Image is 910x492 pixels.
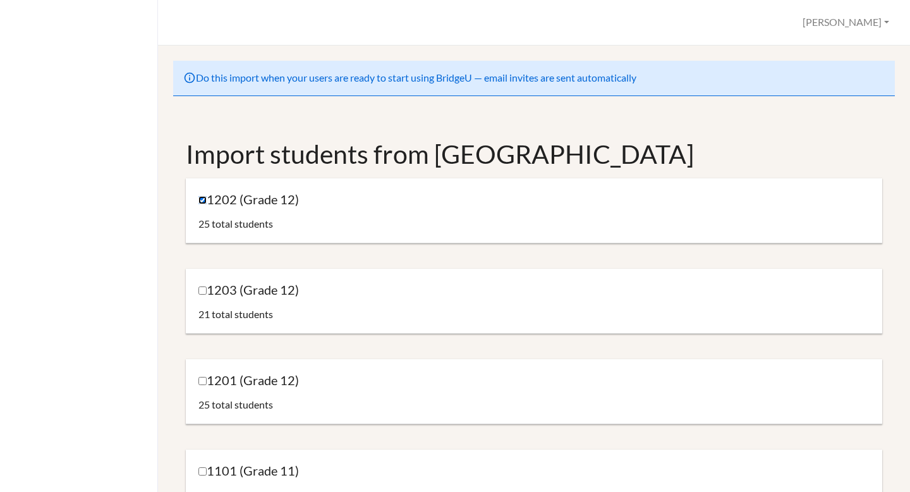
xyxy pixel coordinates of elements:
div: Do this import when your users are ready to start using BridgeU — email invites are sent automati... [173,61,895,96]
input: 1202 (Grade 12) [198,196,207,204]
input: 1201 (Grade 12) [198,377,207,385]
button: [PERSON_NAME] [797,11,895,34]
label: 1101 (Grade 11) [198,462,299,479]
label: 1202 (Grade 12) [198,191,299,208]
label: 1201 (Grade 12) [198,372,299,389]
h1: Import students from [GEOGRAPHIC_DATA] [186,137,882,171]
input: 1203 (Grade 12) [198,286,207,295]
input: 1101 (Grade 11) [198,467,207,476]
label: 1203 (Grade 12) [198,281,299,298]
span: 25 total students [198,398,273,410]
span: 25 total students [198,218,273,230]
span: 21 total students [198,308,273,320]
